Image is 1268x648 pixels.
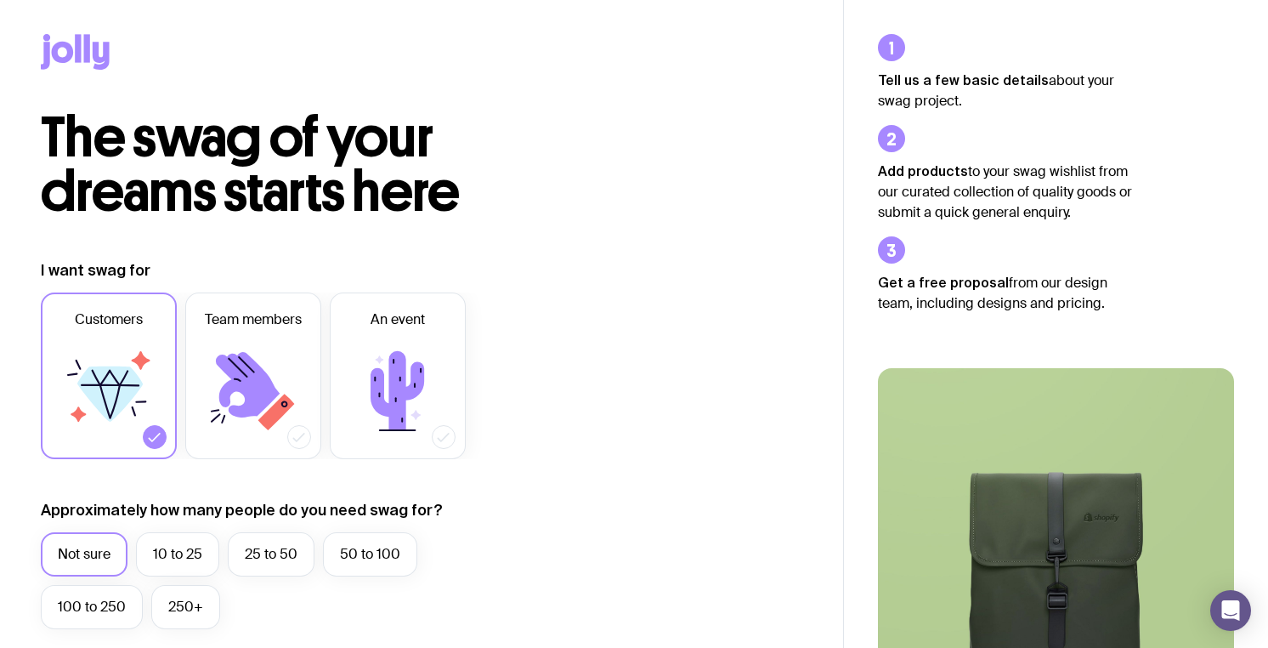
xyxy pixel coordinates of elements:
[323,532,417,577] label: 50 to 100
[1210,590,1251,631] div: Open Intercom Messenger
[41,585,143,629] label: 100 to 250
[878,275,1009,290] strong: Get a free proposal
[878,161,1133,223] p: to your swag wishlist from our curated collection of quality goods or submit a quick general enqu...
[205,310,302,330] span: Team members
[75,310,143,330] span: Customers
[878,70,1133,111] p: about your swag project.
[41,500,443,520] label: Approximately how many people do you need swag for?
[41,532,127,577] label: Not sure
[136,532,219,577] label: 10 to 25
[371,310,425,330] span: An event
[228,532,314,577] label: 25 to 50
[151,585,220,629] label: 250+
[41,260,150,281] label: I want swag for
[878,272,1133,314] p: from our design team, including designs and pricing.
[41,104,460,225] span: The swag of your dreams starts here
[878,72,1049,88] strong: Tell us a few basic details
[878,163,968,179] strong: Add products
